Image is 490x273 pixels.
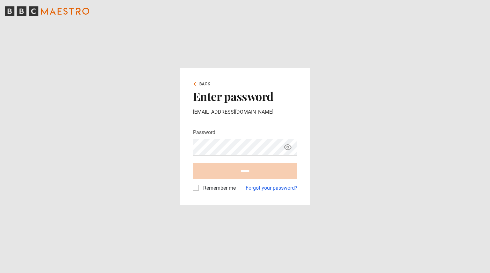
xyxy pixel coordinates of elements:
[193,89,297,103] h2: Enter password
[193,108,297,116] p: [EMAIL_ADDRESS][DOMAIN_NAME]
[201,184,236,192] label: Remember me
[193,129,215,136] label: Password
[193,81,211,87] a: Back
[246,184,297,192] a: Forgot your password?
[282,142,293,153] button: Show password
[5,6,89,16] svg: BBC Maestro
[199,81,211,87] span: Back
